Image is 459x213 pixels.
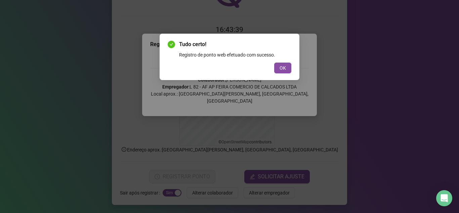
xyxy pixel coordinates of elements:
span: OK [280,64,286,72]
button: OK [274,63,291,73]
div: Registro de ponto web efetuado com sucesso. [179,51,291,59]
span: check-circle [168,41,175,48]
span: Tudo certo! [179,40,291,48]
div: Open Intercom Messenger [436,190,452,206]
